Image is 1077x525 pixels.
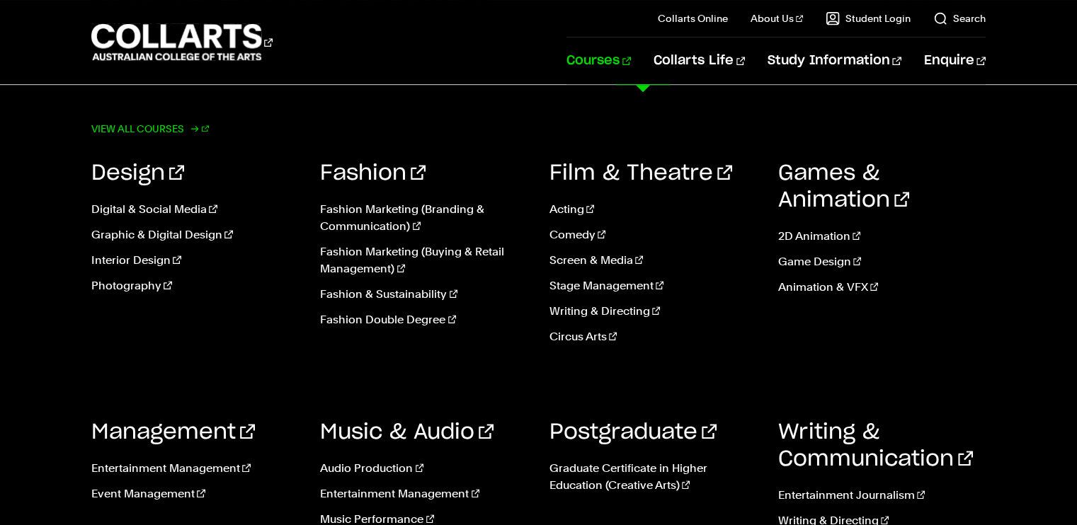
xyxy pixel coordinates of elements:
[549,252,757,269] a: Screen & Media
[549,226,757,243] a: Comedy
[566,37,631,84] a: Courses
[549,460,757,494] a: Graduate Certificate in Higher Education (Creative Arts)
[91,226,299,243] a: Graphic & Digital Design
[778,422,973,470] a: Writing & Communication
[320,286,528,303] a: Fashion & Sustainability
[320,460,528,477] a: Audio Production
[320,163,426,184] a: Fashion
[654,37,745,84] a: Collarts Life
[549,201,757,218] a: Acting
[549,328,757,345] a: Circus Arts
[549,163,732,184] a: Film & Theatre
[658,11,728,25] a: Collarts Online
[91,460,299,477] a: Entertainment Management
[778,253,986,270] a: Game Design
[91,201,299,218] a: Digital & Social Media
[320,201,528,235] a: Fashion Marketing (Branding & Communication)
[549,303,757,320] a: Writing & Directing
[924,37,986,84] a: Enquire
[320,243,528,277] a: Fashion Marketing (Buying & Retail Management)
[91,252,299,269] a: Interior Design
[751,11,803,25] a: About Us
[778,279,986,296] a: Animation & VFX
[826,11,911,25] a: Student Login
[549,277,757,294] a: Stage Management
[778,487,986,504] a: Entertainment Journalism
[768,37,901,84] a: Study Information
[91,277,299,294] a: Photography
[778,163,909,211] a: Games & Animation
[778,228,986,245] a: 2D Animation
[320,485,528,502] a: Entertainment Management
[91,119,209,139] a: View all courses
[91,422,255,443] a: Management
[91,163,184,184] a: Design
[320,311,528,328] a: Fashion Double Degree
[91,485,299,502] a: Event Management
[933,11,986,25] a: Search
[320,422,494,443] a: Music & Audio
[91,22,273,62] div: Go to homepage
[549,422,717,443] a: Postgraduate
